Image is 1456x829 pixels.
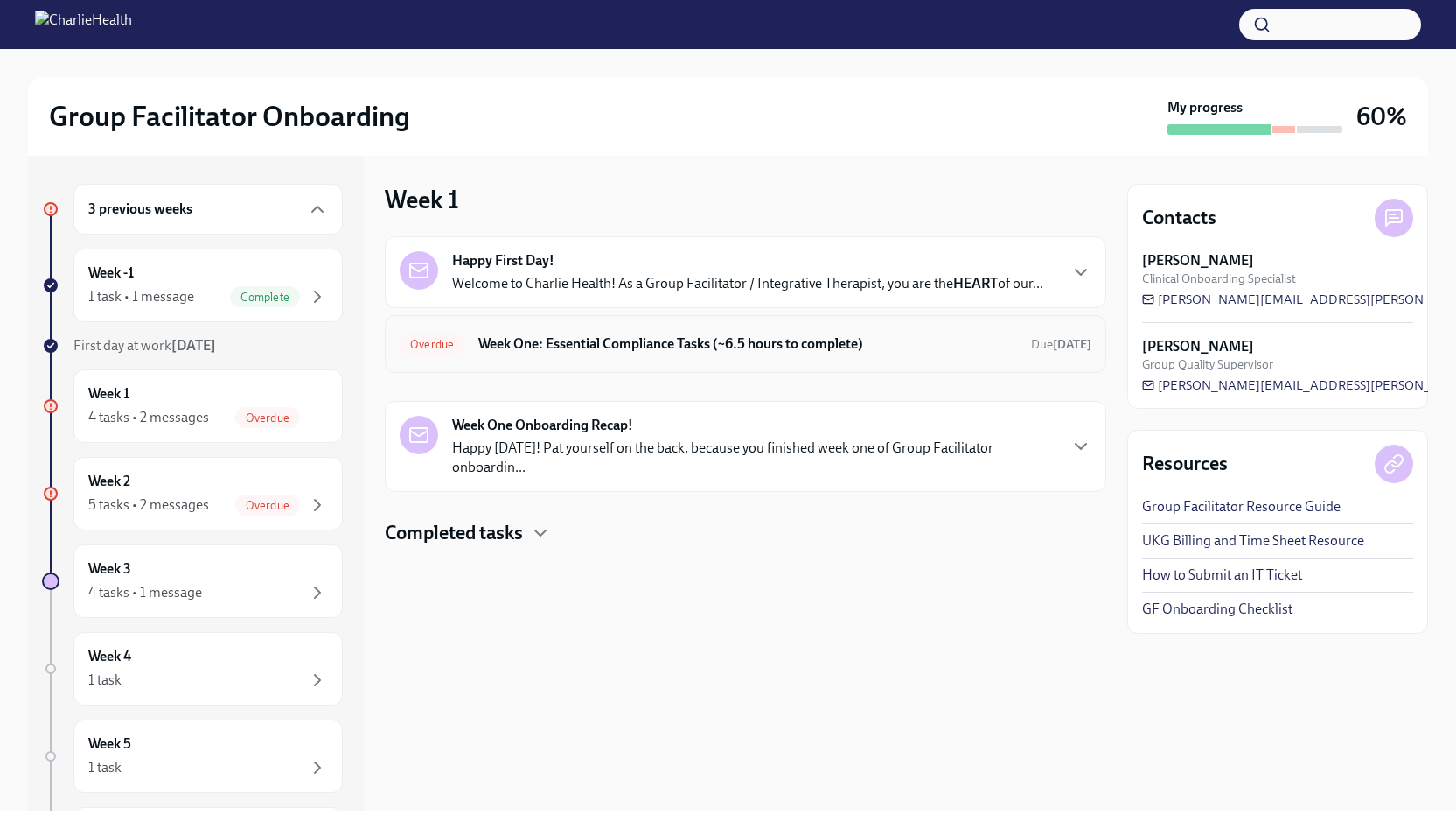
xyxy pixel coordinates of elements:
[73,184,343,235] div: 3 previous weeks
[1142,205,1216,231] h4: Contacts
[953,275,998,292] strong: HEART
[235,499,300,512] span: Overdue
[42,369,343,443] a: Week 14 tasks • 2 messagesOverdue
[385,184,459,215] h3: Week 1
[42,544,343,618] a: Week 34 tasks • 1 message
[1142,600,1292,619] a: GF Onboarding Checklist
[88,758,122,777] div: 1 task
[400,338,464,351] span: Overdue
[88,384,129,404] h6: Week 1
[452,274,1043,293] p: Welcome to Charlie Health! As a Group Facilitator / Integrative Therapist, you are the of our...
[49,99,410,134] h2: Group Facilitator Onboarding
[171,337,216,354] strong: [DATE]
[88,263,134,283] h6: Week -1
[1142,497,1341,516] a: Group Facilitator Resource Guide
[88,408,209,427] div: 4 tasks • 2 messages
[88,647,131,666] h6: Week 4
[35,11,132,39] img: CharlieHealth
[88,495,209,515] div: 5 tasks • 2 messages
[1142,251,1254,270] strong: [PERSON_NAME]
[88,472,130,491] h6: Week 2
[42,336,343,355] a: First day at work[DATE]
[88,734,131,754] h6: Week 5
[400,330,1091,358] a: OverdueWeek One: Essential Compliance Tasks (~6.5 hours to complete)Due[DATE]
[1142,531,1364,551] a: UKG Billing and Time Sheet Resource
[1031,337,1091,352] span: Due
[452,416,633,435] strong: Week One Onboarding Recap!
[1167,98,1243,117] strong: My progress
[235,411,300,425] span: Overdue
[42,632,343,706] a: Week 41 task
[1142,566,1302,585] a: How to Submit an IT Ticket
[1142,337,1254,356] strong: [PERSON_NAME]
[478,334,1017,354] h6: Week One: Essential Compliance Tasks (~6.5 hours to complete)
[1031,336,1091,353] span: September 22nd, 2025 07:00
[385,520,1106,546] div: Completed tasks
[1142,356,1273,373] span: Group Quality Supervisor
[42,249,343,322] a: Week -11 task • 1 messageComplete
[88,287,194,306] div: 1 task • 1 message
[385,520,523,546] h4: Completed tasks
[88,671,122,690] div: 1 task
[88,583,202,602] div: 4 tasks • 1 message
[88,559,131,579] h6: Week 3
[42,457,343,530] a: Week 25 tasks • 2 messagesOverdue
[452,439,1056,477] p: Happy [DATE]! Pat yourself on the back, because you finished week one of Group Facilitator onboar...
[88,200,192,219] h6: 3 previous weeks
[73,337,216,354] span: First day at work
[1142,270,1296,287] span: Clinical Onboarding Specialist
[1142,451,1228,477] h4: Resources
[1356,101,1407,132] h3: 60%
[42,720,343,793] a: Week 51 task
[1053,337,1091,352] strong: [DATE]
[230,291,300,304] span: Complete
[452,251,554,270] strong: Happy First Day!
